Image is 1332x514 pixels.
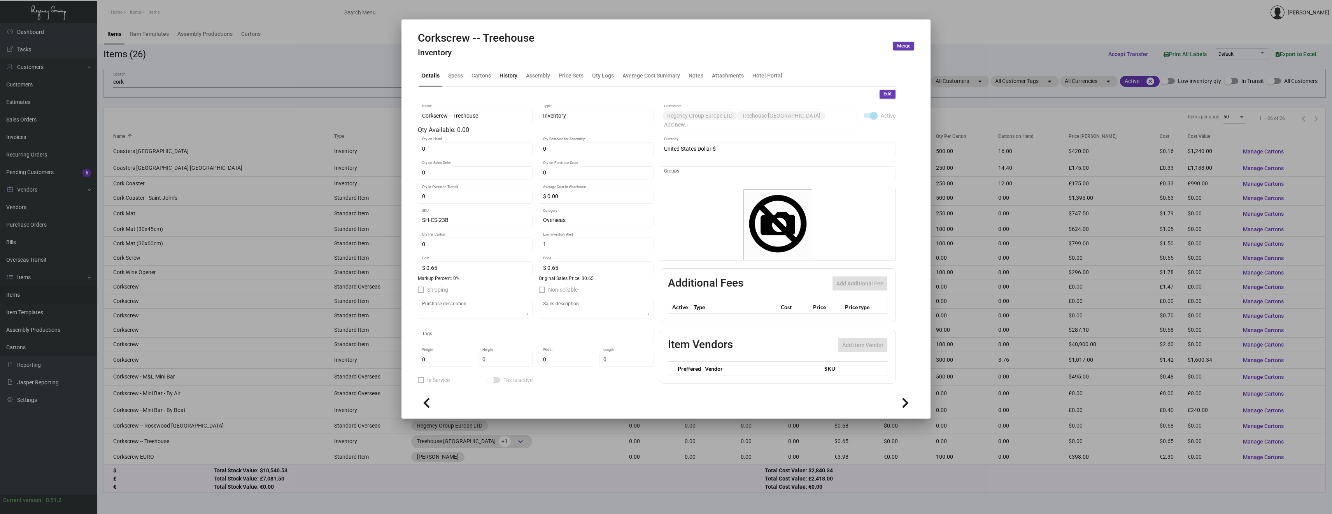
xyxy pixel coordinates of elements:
span: Add Additional Fee [836,280,883,287]
button: Edit [880,90,896,99]
th: Type [692,300,779,314]
span: Active [881,111,896,120]
input: Add new.. [664,170,892,176]
button: Add item Vendor [838,338,887,352]
th: Preffered [668,362,701,375]
th: Cost [779,300,811,314]
div: Assembly [526,72,550,80]
h2: Item Vendors [668,338,733,352]
div: Attachments [712,72,744,80]
h2: Corkscrew -- Treehouse [418,32,535,45]
h4: Inventory [418,48,535,58]
div: Hotel Portal [752,72,782,80]
span: Shipping [427,285,448,294]
div: 0.51.2 [46,496,61,504]
th: Active [668,300,692,314]
th: Price [811,300,843,314]
input: Add new.. [664,122,854,128]
span: Merge [897,43,910,49]
span: Edit [883,91,892,97]
div: Qty Logs [592,72,614,80]
span: Is Service [427,375,450,385]
th: Price type [843,300,878,314]
div: Specs [448,72,463,80]
th: SKU [820,362,887,375]
h2: Additional Fees [668,276,743,290]
span: Tax is active [503,375,533,385]
div: Current version: [3,496,43,504]
div: Details [422,72,440,80]
div: Price Sets [559,72,584,80]
div: Notes [689,72,703,80]
button: Add Additional Fee [832,276,887,290]
mat-chip: Treehouse [GEOGRAPHIC_DATA] [737,111,825,120]
div: Average Cost Summary [622,72,680,80]
button: Merge [893,42,914,50]
span: Non-sellable [548,285,578,294]
span: Add item Vendor [842,342,883,348]
div: History [499,72,517,80]
th: Vendor [701,362,820,375]
div: Qty Available: 0.00 [418,125,654,135]
mat-chip: Regency Group Europe LTD [662,111,737,120]
div: Cartons [471,72,491,80]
